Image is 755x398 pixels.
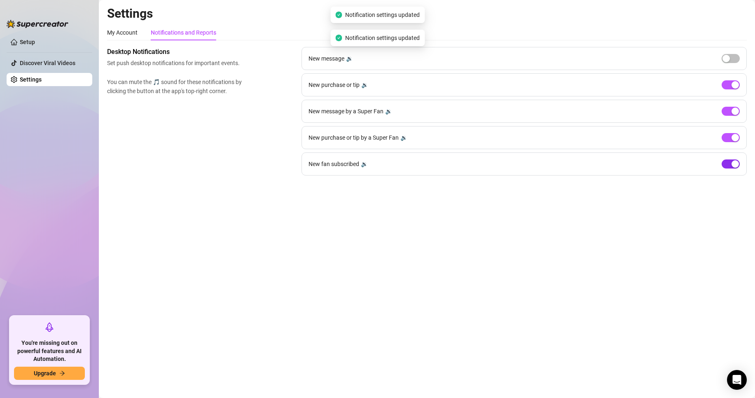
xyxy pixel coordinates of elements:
span: New message by a Super Fan [309,107,383,116]
div: 🔉 [385,107,392,116]
span: check-circle [335,35,342,41]
span: You're missing out on powerful features and AI Automation. [14,339,85,363]
button: Upgradearrow-right [14,367,85,380]
span: rocket [44,322,54,332]
span: New message [309,54,344,63]
div: Notifications and Reports [151,28,216,37]
span: arrow-right [59,370,65,376]
a: Setup [20,39,35,45]
span: Notification settings updated [345,10,420,19]
div: 🔉 [361,80,368,89]
div: 🔉 [346,54,353,63]
span: Notification settings updated [345,33,420,42]
a: Settings [20,76,42,83]
span: check-circle [335,12,342,18]
a: Discover Viral Videos [20,60,75,66]
span: New purchase or tip [309,80,360,89]
div: 🔉 [400,133,407,142]
span: Set push desktop notifications for important events. [107,59,245,68]
div: 🔉 [361,159,368,169]
div: Open Intercom Messenger [727,370,747,390]
span: Upgrade [34,370,56,377]
span: You can mute the 🎵 sound for these notifications by clicking the button at the app's top-right co... [107,77,245,96]
span: New fan subscribed [309,159,359,169]
div: My Account [107,28,138,37]
span: New purchase or tip by a Super Fan [309,133,399,142]
h2: Settings [107,6,747,21]
span: Desktop Notifications [107,47,245,57]
img: logo-BBDzfeDw.svg [7,20,68,28]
